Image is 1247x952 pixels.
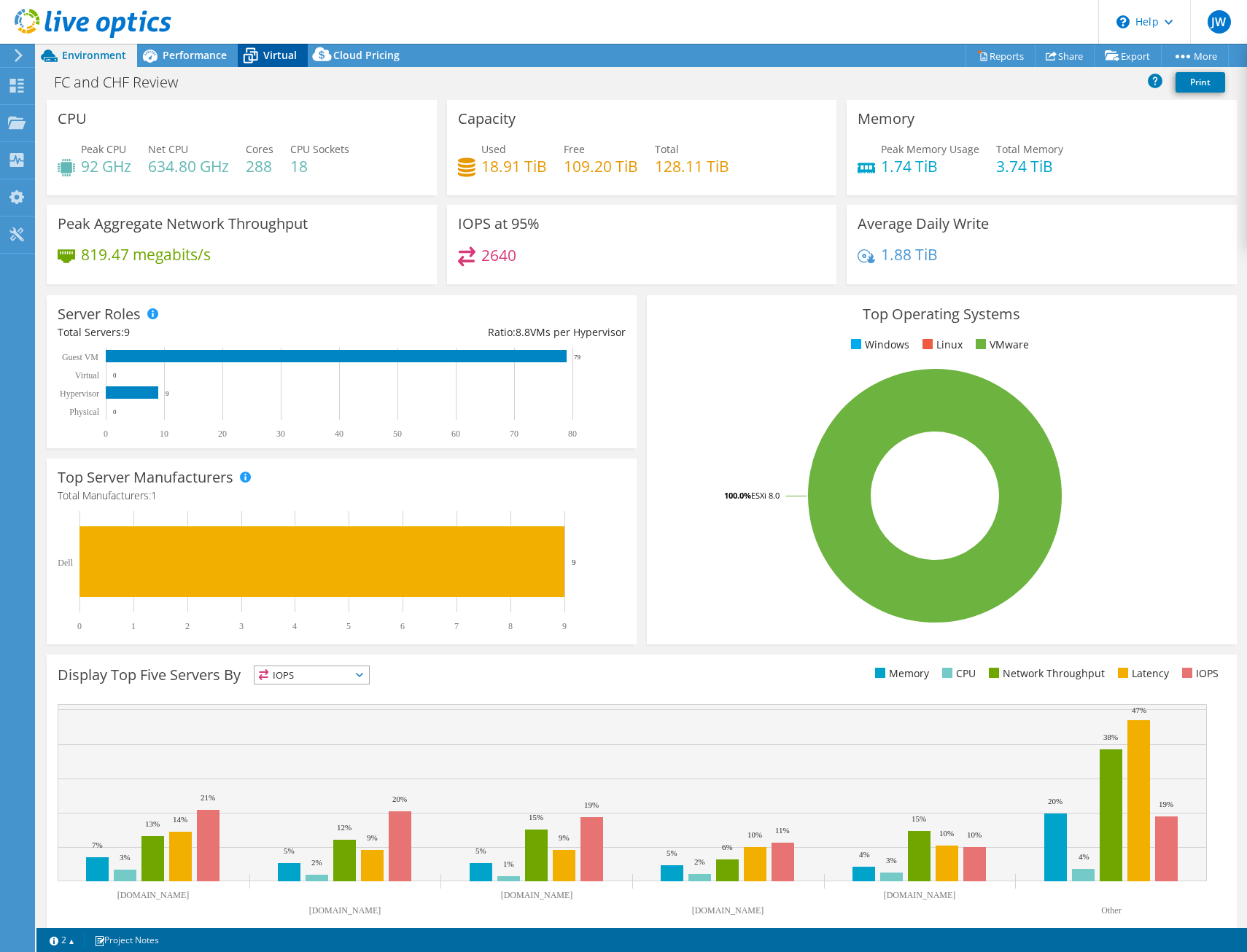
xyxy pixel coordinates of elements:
[510,429,518,439] text: 70
[858,216,989,232] h3: Average Daily Write
[481,142,506,156] span: Used
[246,142,273,156] span: Cores
[1048,797,1063,805] text: 20%
[58,469,233,485] h3: Top Server Manufacturers
[747,830,762,839] text: 10%
[60,389,99,399] text: Hypervisor
[996,158,1063,174] h4: 3.74 TiB
[393,429,402,439] text: 50
[939,829,954,838] text: 10%
[62,48,126,62] span: Environment
[655,142,679,156] span: Total
[562,621,567,631] text: 9
[81,142,126,156] span: Peak CPU
[886,856,897,865] text: 3%
[284,846,295,855] text: 5%
[847,337,909,353] li: Windows
[1114,666,1169,682] li: Latency
[58,111,87,127] h3: CPU
[574,354,581,361] text: 79
[722,843,733,851] text: 6%
[655,158,729,174] h4: 128.11 TiB
[346,621,351,631] text: 5
[160,429,168,439] text: 10
[481,247,516,263] h4: 2640
[276,429,285,439] text: 30
[508,621,513,631] text: 8
[77,621,82,631] text: 0
[451,429,460,439] text: 60
[81,246,211,262] h4: 819.47 megabits/s
[58,488,626,504] h4: Total Manufacturers:
[246,158,273,174] h4: 288
[1035,44,1095,67] a: Share
[341,324,625,340] div: Ratio: VMs per Hypervisor
[458,216,540,232] h3: IOPS at 95%
[881,158,979,174] h4: 1.74 TiB
[1116,15,1130,28] svg: \n
[559,833,570,842] text: 9%
[1176,72,1225,93] a: Print
[1079,852,1089,861] text: 4%
[775,826,790,835] text: 11%
[584,800,599,809] text: 19%
[985,666,1105,682] li: Network Throughput
[239,621,244,631] text: 3
[481,158,547,174] h4: 18.91 TiB
[564,158,638,174] h4: 109.20 TiB
[967,830,982,839] text: 10%
[75,370,100,381] text: Virtual
[1094,44,1162,67] a: Export
[255,666,369,684] span: IOPS
[218,429,227,439] text: 20
[145,819,160,828] text: 13%
[290,158,349,174] h4: 18
[148,142,188,156] span: Net CPU
[1178,666,1219,682] li: IOPS
[290,142,349,156] span: CPU Sockets
[47,74,201,90] h1: FC and CHF Review
[1101,905,1121,916] text: Other
[501,890,573,900] text: [DOMAIN_NAME]
[173,815,187,824] text: 14%
[104,429,108,439] text: 0
[117,890,190,900] text: [DOMAIN_NAME]
[62,352,98,362] text: Guest VM
[692,905,764,916] text: [DOMAIN_NAME]
[694,857,705,866] text: 2%
[292,621,297,631] text: 4
[912,814,926,823] text: 15%
[658,306,1226,322] h3: Top Operating Systems
[131,621,136,631] text: 1
[58,558,73,568] text: Dell
[311,858,322,867] text: 2%
[392,795,407,803] text: 20%
[367,833,378,842] text: 9%
[309,905,381,916] text: [DOMAIN_NAME]
[751,490,780,501] tspan: ESXi 8.0
[58,324,341,340] div: Total Servers:
[201,793,215,802] text: 21%
[92,840,103,849] text: 7%
[124,325,130,339] span: 9
[568,429,577,439] text: 80
[1161,44,1229,67] a: More
[972,337,1029,353] li: VMware
[1159,800,1173,808] text: 19%
[151,488,157,502] span: 1
[337,823,351,832] text: 12%
[919,337,963,353] li: Linux
[871,666,929,682] li: Memory
[113,372,117,379] text: 0
[81,158,131,174] h4: 92 GHz
[516,325,530,339] span: 8.8
[724,490,751,501] tspan: 100.0%
[996,142,1063,156] span: Total Memory
[400,621,405,631] text: 6
[564,142,585,156] span: Free
[454,621,459,631] text: 7
[529,813,543,822] text: 15%
[263,48,297,62] span: Virtual
[881,246,938,262] h4: 1.88 TiB
[858,111,914,127] h3: Memory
